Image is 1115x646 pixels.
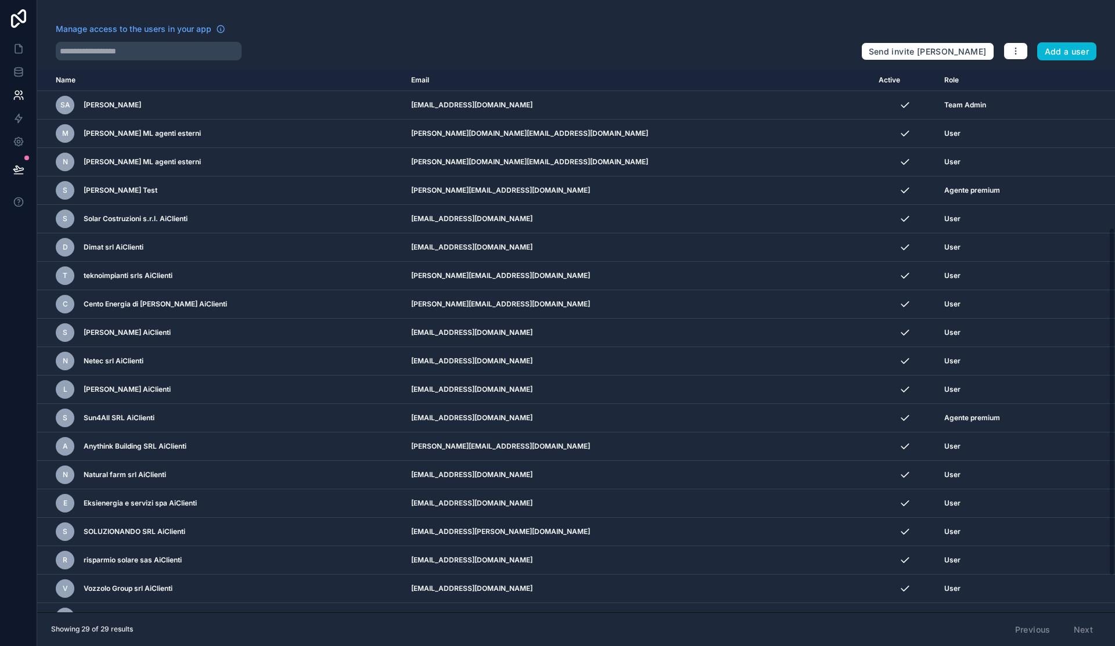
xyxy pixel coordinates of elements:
span: N [63,157,68,167]
td: [EMAIL_ADDRESS][DOMAIN_NAME] [404,91,872,120]
span: User [944,214,961,223]
span: User [944,584,961,593]
th: Name [37,70,404,91]
td: [EMAIL_ADDRESS][DOMAIN_NAME] [404,546,872,575]
span: [PERSON_NAME] ML agenti esterni [84,129,201,138]
span: V [63,584,68,593]
span: t [63,271,67,280]
td: [PERSON_NAME][DOMAIN_NAME][EMAIL_ADDRESS][DOMAIN_NAME] [404,120,872,148]
th: Active [872,70,938,91]
td: [PERSON_NAME][DOMAIN_NAME][EMAIL_ADDRESS][DOMAIN_NAME] [404,148,872,176]
span: SOLUZIONANDO SRL AiClienti [84,527,185,536]
td: [EMAIL_ADDRESS][DOMAIN_NAME] [404,233,872,262]
span: E [63,499,67,508]
span: User [944,328,961,337]
span: User [944,470,961,479]
td: [EMAIL_ADDRESS][DOMAIN_NAME] [404,319,872,347]
span: Natural farm srl AiClienti [84,470,166,479]
span: Agente premium [944,413,1000,423]
span: Vozzolo Group srl AiClienti [84,584,172,593]
span: Anythink Building SRL AiClienti [84,442,186,451]
span: [PERSON_NAME] AiClienti [84,385,171,394]
span: User [944,356,961,366]
span: User [944,385,961,394]
span: S [63,186,67,195]
div: scrollable content [37,70,1115,612]
span: SA [60,100,70,110]
span: N [63,470,68,479]
td: [EMAIL_ADDRESS][DOMAIN_NAME] [404,489,872,518]
span: [PERSON_NAME] ML agenti esterni [84,157,201,167]
span: D [63,243,68,252]
span: M [62,129,69,138]
span: A [63,442,68,451]
a: Manage access to the users in your app [56,23,225,35]
span: User [944,299,961,309]
td: [PERSON_NAME][EMAIL_ADDRESS][DOMAIN_NAME] [404,603,872,631]
span: S [63,527,67,536]
button: Send invite [PERSON_NAME] [861,42,994,61]
td: [PERSON_NAME][EMAIL_ADDRESS][DOMAIN_NAME] [404,290,872,319]
span: S [63,413,67,423]
span: Eksienergia e servizi spa AiClienti [84,499,197,508]
span: User [944,271,961,280]
span: Team Admin [944,100,986,110]
span: L [63,385,67,394]
span: User [944,499,961,508]
td: [EMAIL_ADDRESS][PERSON_NAME][DOMAIN_NAME] [404,518,872,546]
span: Manage access to the users in your app [56,23,211,35]
td: [EMAIL_ADDRESS][DOMAIN_NAME] [404,376,872,404]
span: S [63,214,67,223]
button: Add a user [1037,42,1097,61]
span: Sun4All SRL AiClienti [84,413,154,423]
span: Cento Energia di [PERSON_NAME] AiClienti [84,299,227,309]
td: [EMAIL_ADDRESS][DOMAIN_NAME] [404,205,872,233]
span: Showing 29 of 29 results [51,625,133,634]
span: Solar Costruzioni s.r.l. AiClienti [84,214,188,223]
span: User [944,442,961,451]
td: [EMAIL_ADDRESS][DOMAIN_NAME] [404,404,872,432]
span: r [63,555,67,565]
td: [PERSON_NAME][EMAIL_ADDRESS][DOMAIN_NAME] [404,176,872,205]
span: Netec srl AiClienti [84,356,143,366]
span: User [944,157,961,167]
span: User [944,527,961,536]
td: [PERSON_NAME][EMAIL_ADDRESS][DOMAIN_NAME] [404,262,872,290]
span: C [63,299,68,309]
span: Agente premium [944,186,1000,195]
span: [PERSON_NAME] AiClienti [84,328,171,337]
span: [PERSON_NAME] [84,100,141,110]
span: User [944,129,961,138]
th: Role [937,70,1067,91]
td: [EMAIL_ADDRESS][DOMAIN_NAME] [404,347,872,376]
span: N [63,356,68,366]
span: S [63,328,67,337]
span: [PERSON_NAME] Test [84,186,157,195]
td: [PERSON_NAME][EMAIL_ADDRESS][DOMAIN_NAME] [404,432,872,461]
span: teknoimpianti srls AiClienti [84,271,172,280]
span: User [944,555,961,565]
th: Email [404,70,872,91]
span: risparmio solare sas AiClienti [84,555,182,565]
span: User [944,243,961,252]
td: [EMAIL_ADDRESS][DOMAIN_NAME] [404,461,872,489]
span: Dimat srl AiClienti [84,243,143,252]
td: [EMAIL_ADDRESS][DOMAIN_NAME] [404,575,872,603]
